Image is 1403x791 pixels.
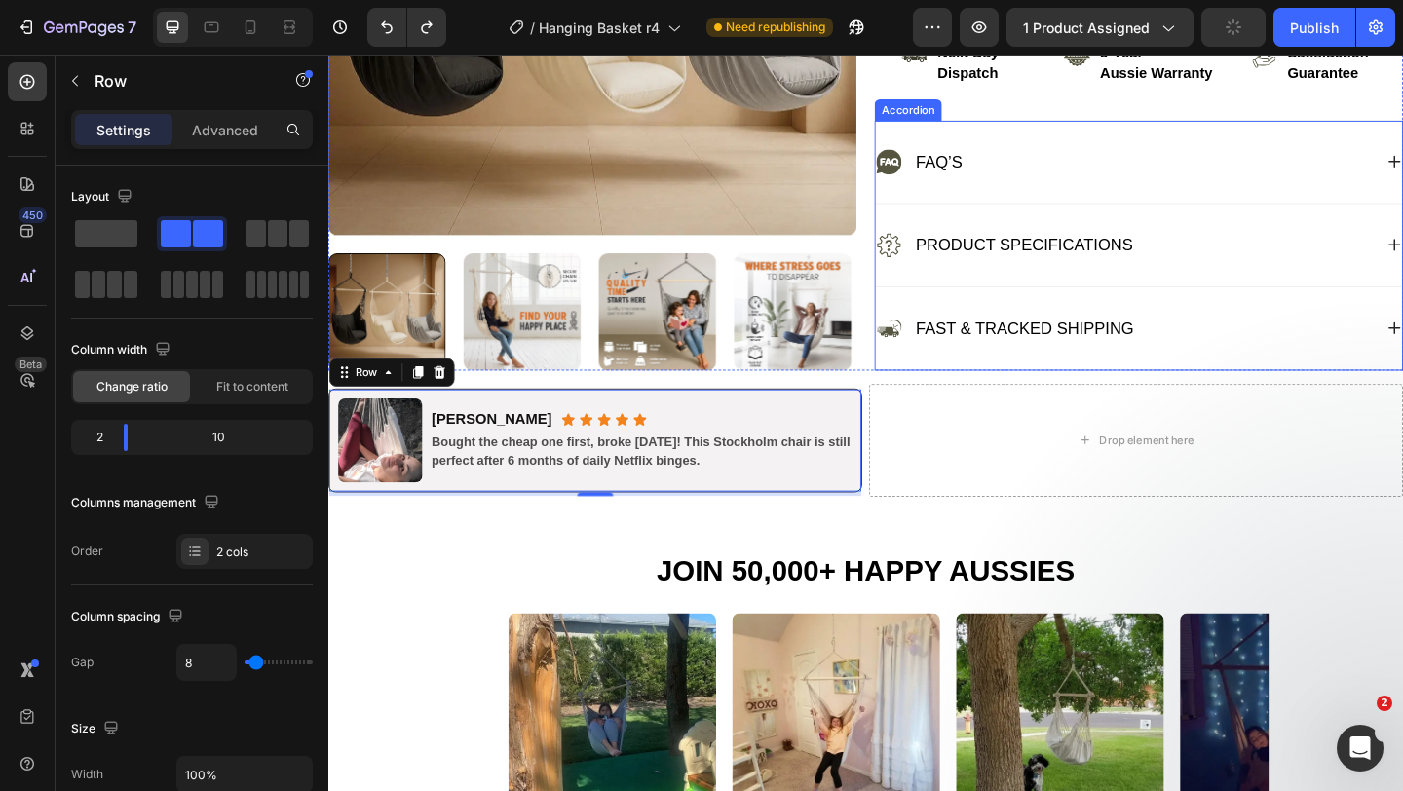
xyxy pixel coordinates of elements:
[177,645,236,680] input: Auto
[128,16,136,39] p: 7
[636,101,693,132] div: Rich Text Editor. Editing area: main
[216,544,308,561] div: 2 cols
[25,337,57,355] div: Row
[75,424,108,451] div: 2
[530,18,535,38] span: /
[639,195,875,220] p: Product Specifications
[96,120,151,140] p: Settings
[216,378,288,395] span: Fit to content
[726,19,825,36] span: Need republishing
[192,120,258,140] p: Advanced
[598,52,664,69] div: Accordion
[96,378,168,395] span: Change ratio
[71,337,174,363] div: Column width
[71,766,103,783] div: Width
[1006,8,1194,47] button: 1 product assigned
[1273,8,1355,47] button: Publish
[839,412,942,428] div: Drop element here
[636,192,878,223] div: Rich Text Editor. Editing area: main
[1337,725,1384,772] iframe: Intercom live chat
[11,374,102,466] img: gempages_560213916362212442-784dce6b-36ec-4ac7-8768-e41199cd319d.webp
[15,357,47,372] div: Beta
[8,8,145,47] button: 7
[1290,18,1339,38] div: Publish
[636,282,879,314] div: Rich Text Editor. Editing area: main
[367,8,446,47] div: Undo/Redo
[112,388,243,404] strong: [PERSON_NAME]
[71,654,94,671] div: Gap
[1377,696,1392,711] span: 2
[539,18,660,38] span: Hanging Basket r4
[71,543,103,560] div: Order
[95,69,260,93] p: Row
[112,411,568,452] p: Bought the cheap one first, broke [DATE]! This Stockholm chair is still perfect after 6 months of...
[71,184,136,210] div: Layout
[71,604,187,630] div: Column spacing
[71,490,223,516] div: Columns management
[328,55,1403,791] iframe: Design area
[1023,18,1150,38] span: 1 product assigned
[1043,11,1132,29] p: guarantee
[143,424,309,451] div: 10
[19,207,47,223] div: 450
[639,285,876,311] p: Fast & Tracked Shipping
[639,104,690,130] p: FAQ’s
[71,716,123,742] div: Size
